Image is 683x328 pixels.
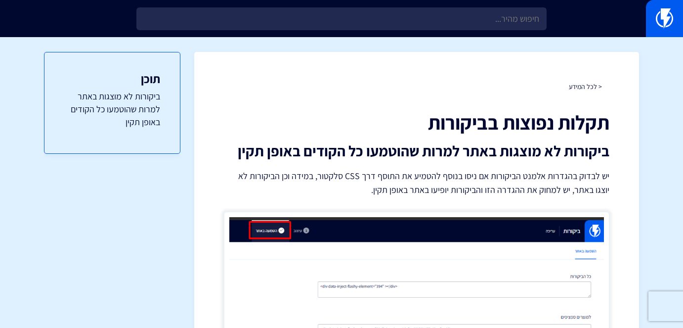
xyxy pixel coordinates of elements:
p: יש לבדוק בהגדרות אלמנט הביקורות אם ניסו בנוסף להטמיע את התוסף דרך CSS סלקטור, במידה וכן הביקורות ... [224,169,609,197]
a: ביקורות לא מוצגות באתר למרות שהוטמעו כל הקודים באופן תקין [64,90,160,128]
h1: תקלות נפוצות בביקורות [224,111,609,133]
a: < לכל המידע [569,82,602,91]
input: חיפוש מהיר... [136,7,546,30]
h2: ביקורות לא מוצגות באתר למרות שהוטמעו כל הקודים באופן תקין [224,143,609,159]
h3: תוכן [64,72,160,85]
